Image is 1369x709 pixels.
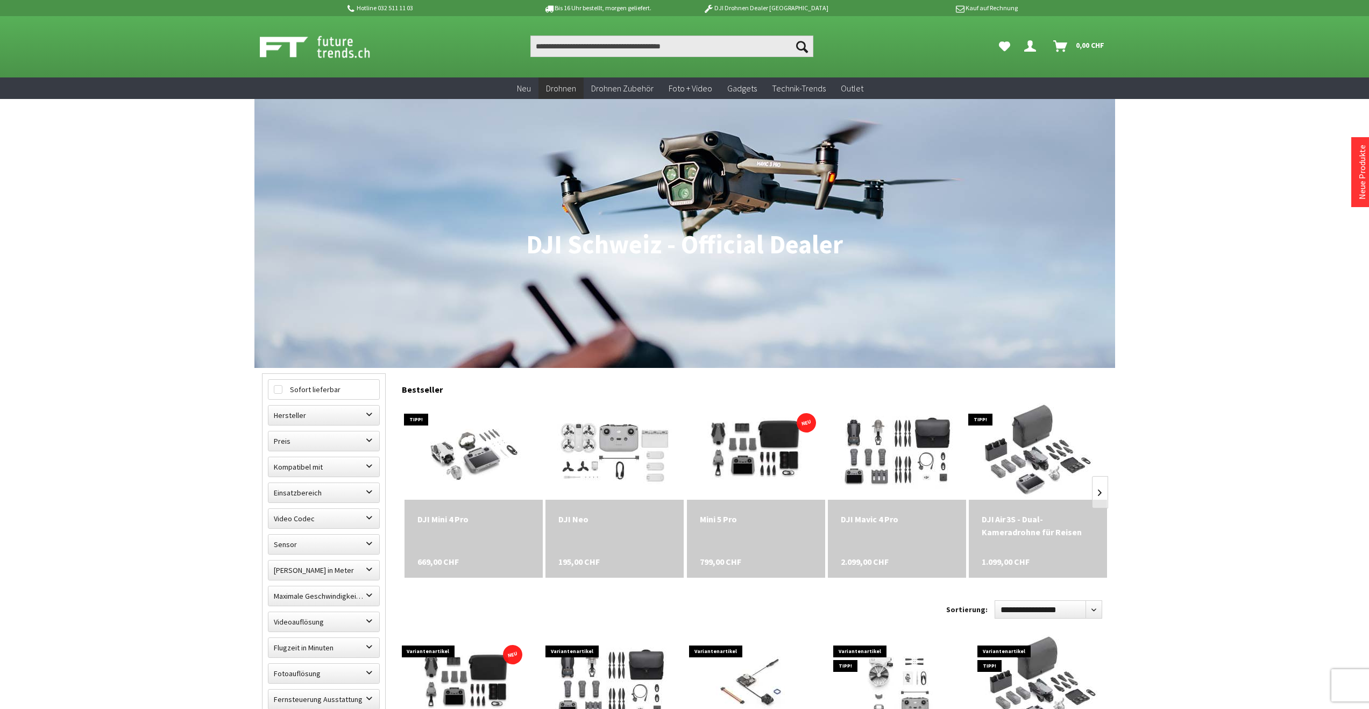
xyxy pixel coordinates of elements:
[841,83,863,94] span: Outlet
[700,513,812,526] a: Mini 5 Pro 799,00 CHF
[268,638,379,657] label: Flugzeit in Minuten
[538,77,584,100] a: Drohnen
[791,36,813,57] button: Suchen
[268,406,379,425] label: Hersteller
[262,231,1108,258] h1: DJI Schweiz - Official Dealer
[530,36,813,57] input: Produkt, Marke, Kategorie, EAN, Artikelnummer…
[1357,145,1367,200] a: Neue Produkte
[720,77,764,100] a: Gadgets
[584,77,661,100] a: Drohnen Zubehör
[841,513,953,526] div: DJI Mavic 4 Pro
[268,431,379,451] label: Preis
[1049,36,1110,57] a: Warenkorb
[558,513,671,526] div: DJI Neo
[772,83,826,94] span: Technik-Trends
[268,535,379,554] label: Sensor
[832,403,961,500] img: DJI Mavic 4 Pro
[417,513,530,526] div: DJI Mini 4 Pro
[509,77,538,100] a: Neu
[982,555,1030,568] span: 1.099,00 CHF
[268,612,379,632] label: Videoauflösung
[982,513,1094,538] a: DJI Air 3S - Dual-Kameradrohne für Reisen 1.099,00 CHF
[260,33,394,60] img: Shop Futuretrends - zur Startseite wechseln
[850,2,1018,15] p: Kauf auf Rechnung
[841,513,953,526] a: DJI Mavic 4 Pro 2.099,00 CHF
[669,83,712,94] span: Foto + Video
[687,405,825,497] img: Mini 5 Pro
[994,36,1016,57] a: Meine Favoriten
[268,561,379,580] label: Maximale Flughöhe in Meter
[700,555,741,568] span: 799,00 CHF
[833,77,871,100] a: Outlet
[1076,37,1104,54] span: 0,00 CHF
[661,77,720,100] a: Foto + Video
[268,509,379,528] label: Video Codec
[700,513,812,526] div: Mini 5 Pro
[268,664,379,683] label: Fotoauflösung
[727,83,757,94] span: Gadgets
[268,483,379,502] label: Einsatzbereich
[268,690,379,709] label: Fernsteuerung Ausstattung
[946,601,988,618] label: Sortierung:
[981,403,1095,500] img: DJI Air 3S - Dual-Kameradrohne für Reisen
[417,513,530,526] a: DJI Mini 4 Pro 669,00 CHF
[982,513,1094,538] div: DJI Air 3S - Dual-Kameradrohne für Reisen
[514,2,682,15] p: Bis 16 Uhr bestellt, morgen geliefert.
[841,555,889,568] span: 2.099,00 CHF
[268,586,379,606] label: Maximale Geschwindigkeit in km/h
[268,457,379,477] label: Kompatibel mit
[591,83,654,94] span: Drohnen Zubehör
[546,83,576,94] span: Drohnen
[764,77,833,100] a: Technik-Trends
[402,373,1108,400] div: Bestseller
[346,2,514,15] p: Hotline 032 511 11 03
[417,555,459,568] span: 669,00 CHF
[558,555,600,568] span: 195,00 CHF
[682,2,849,15] p: DJI Drohnen Dealer [GEOGRAPHIC_DATA]
[1020,36,1045,57] a: Dein Konto
[268,380,379,399] label: Sofort lieferbar
[557,403,672,500] img: DJI Neo
[413,403,534,500] img: DJI Mini 4 Pro
[558,513,671,526] a: DJI Neo 195,00 CHF
[517,83,531,94] span: Neu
